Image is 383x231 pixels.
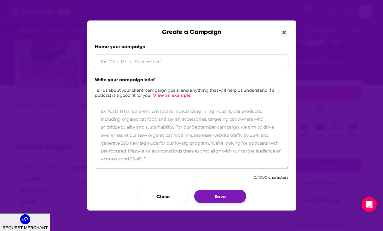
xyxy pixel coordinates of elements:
[194,190,246,203] button: Save
[95,77,288,83] label: Write your campaign brief
[362,197,377,212] div: Open Intercom Messenger
[95,43,288,49] label: Name your campaign
[254,175,288,180] div: 0 / 1000 characters
[153,93,191,98] a: View an example.
[95,88,288,98] h2: Tell us about your client, campaign goals, and anything that will help us understand if a podcast...
[95,55,288,69] input: Ex: “Cats R Us - September”
[87,20,296,36] div: Create a Campaign
[137,190,189,203] button: Close
[280,29,288,37] button: Close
